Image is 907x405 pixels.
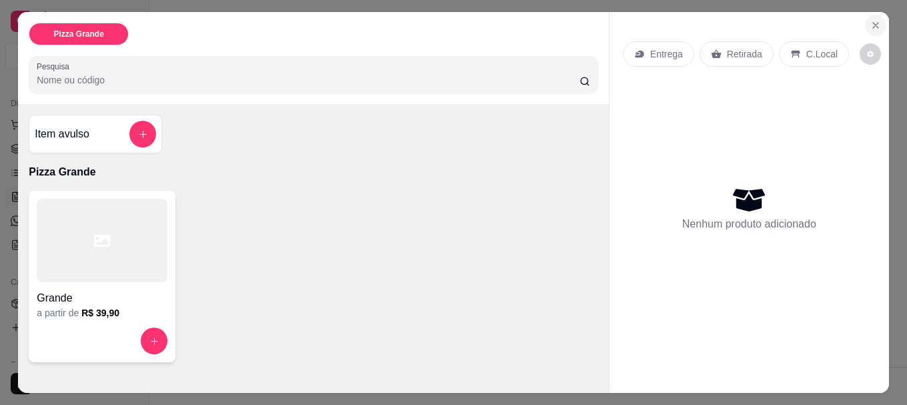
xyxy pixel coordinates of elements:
[141,328,167,354] button: increase-product-quantity
[81,306,119,320] h6: R$ 39,90
[806,47,838,61] p: C.Local
[54,29,104,39] p: Pizza Grande
[860,43,881,65] button: decrease-product-quantity
[29,164,598,180] p: Pizza Grande
[727,47,762,61] p: Retirada
[37,61,74,72] label: Pesquisa
[650,47,683,61] p: Entrega
[865,15,886,36] button: Close
[35,126,89,142] h4: Item avulso
[37,73,580,87] input: Pesquisa
[129,121,156,147] button: add-separate-item
[37,306,167,320] div: a partir de
[682,216,816,232] p: Nenhum produto adicionado
[37,290,167,306] h4: Grande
